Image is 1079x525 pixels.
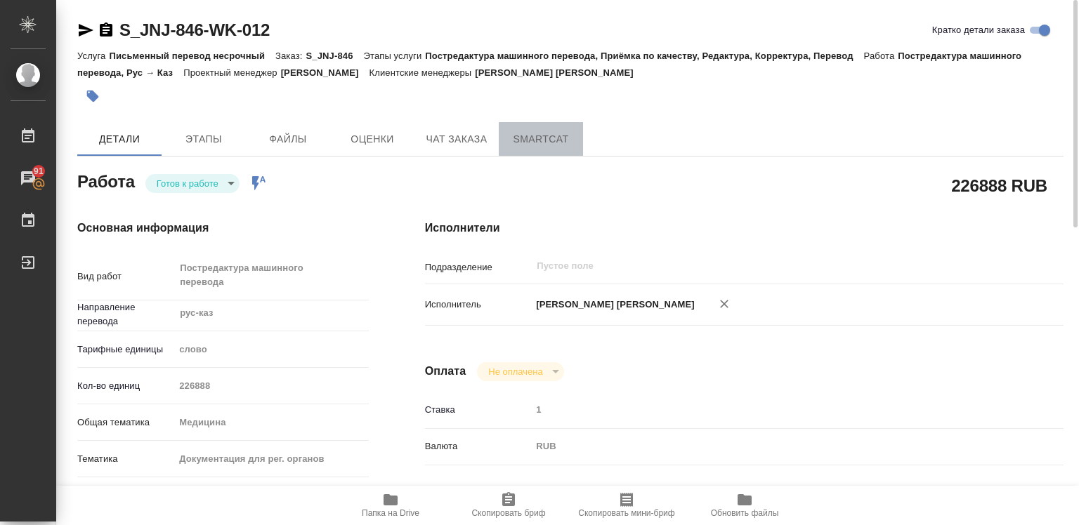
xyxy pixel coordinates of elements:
p: [PERSON_NAME] [PERSON_NAME] [531,298,695,312]
p: Услуга [77,51,109,61]
button: Не оплачена [484,366,547,378]
p: Кол-во единиц [77,379,174,393]
button: Скопировать бриф [450,486,568,525]
a: 91 [4,161,53,196]
span: Скопировать мини-бриф [578,508,674,518]
h2: Работа [77,168,135,193]
button: Обновить файлы [686,486,804,525]
a: S_JNJ-846-WK-012 [119,20,270,39]
div: Готов к работе [477,362,563,381]
p: Этапы услуги [364,51,426,61]
p: Заказ: [275,51,306,61]
div: Документация для рег. органов [174,447,368,471]
p: Постредактура машинного перевода, Приёмка по качеству, Редактура, Корректура, Перевод [425,51,863,61]
p: Вид работ [77,270,174,284]
span: 91 [25,164,52,178]
span: Папка на Drive [362,508,419,518]
div: RUB [531,434,1010,458]
span: Детали [86,131,153,148]
p: Валюта [425,439,532,453]
h4: Исполнители [425,220,1064,237]
span: Этапы [170,131,237,148]
button: Скопировать ссылку [98,22,115,39]
p: Тематика [77,452,174,466]
h2: 226888 RUB [951,173,1047,197]
p: Исполнитель [425,298,532,312]
button: Скопировать мини-бриф [568,486,686,525]
span: Файлы [254,131,322,148]
p: Направление перевода [77,300,174,328]
p: Общая тематика [77,416,174,430]
div: Медицина [174,411,368,434]
p: Подразделение [425,260,532,274]
span: Чат заказа [423,131,490,148]
input: Пустое поле [174,376,368,396]
button: Скопировать ссылку для ЯМессенджера [77,22,94,39]
h4: Оплата [425,363,466,380]
p: S_JNJ-846 [306,51,363,61]
span: Обновить файлы [711,508,779,518]
button: Готов к работе [152,178,223,190]
input: Пустое поле [531,399,1010,420]
button: Удалить исполнителя [709,288,740,319]
input: Пустое поле [535,258,977,274]
p: Письменный перевод несрочный [109,51,275,61]
p: Тарифные единицы [77,343,174,357]
p: [PERSON_NAME] [PERSON_NAME] [475,67,644,78]
p: Проектный менеджер [183,67,280,78]
span: Оценки [339,131,406,148]
span: Кратко детали заказа [932,23,1025,37]
h4: Основная информация [77,220,369,237]
span: Скопировать бриф [471,508,545,518]
div: слово [174,338,368,361]
button: Папка на Drive [332,486,450,525]
p: Клиентские менеджеры [370,67,476,78]
p: [PERSON_NAME] [281,67,370,78]
p: Ставка [425,403,532,417]
div: Готов к работе [145,174,240,193]
button: Добавить тэг [77,81,108,112]
p: Работа [864,51,898,61]
span: SmartCat [507,131,575,148]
